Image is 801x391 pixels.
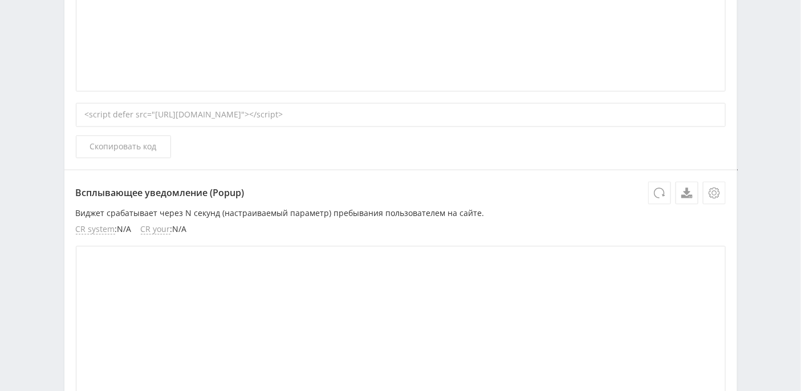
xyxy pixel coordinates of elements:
[76,103,726,127] div: <script defer src="[URL][DOMAIN_NAME]"></script>
[703,182,726,205] button: Настройки
[76,225,115,235] span: CR system
[76,136,171,158] button: Скопировать код
[76,182,726,205] p: Всплывающее уведомление (Popup)
[737,170,738,171] textarea: <script defer src="[URL][DOMAIN_NAME]"></script>
[90,142,157,152] span: Скопировать код
[76,225,132,235] li: : N/A
[676,182,698,205] a: Скачать
[648,182,671,205] button: Обновить
[76,209,726,218] p: Виджет срабатывает через N секунд (настраиваемый параметр) пребывания пользователем на сайте.
[141,225,170,235] span: CR your
[141,225,187,235] li: : N/A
